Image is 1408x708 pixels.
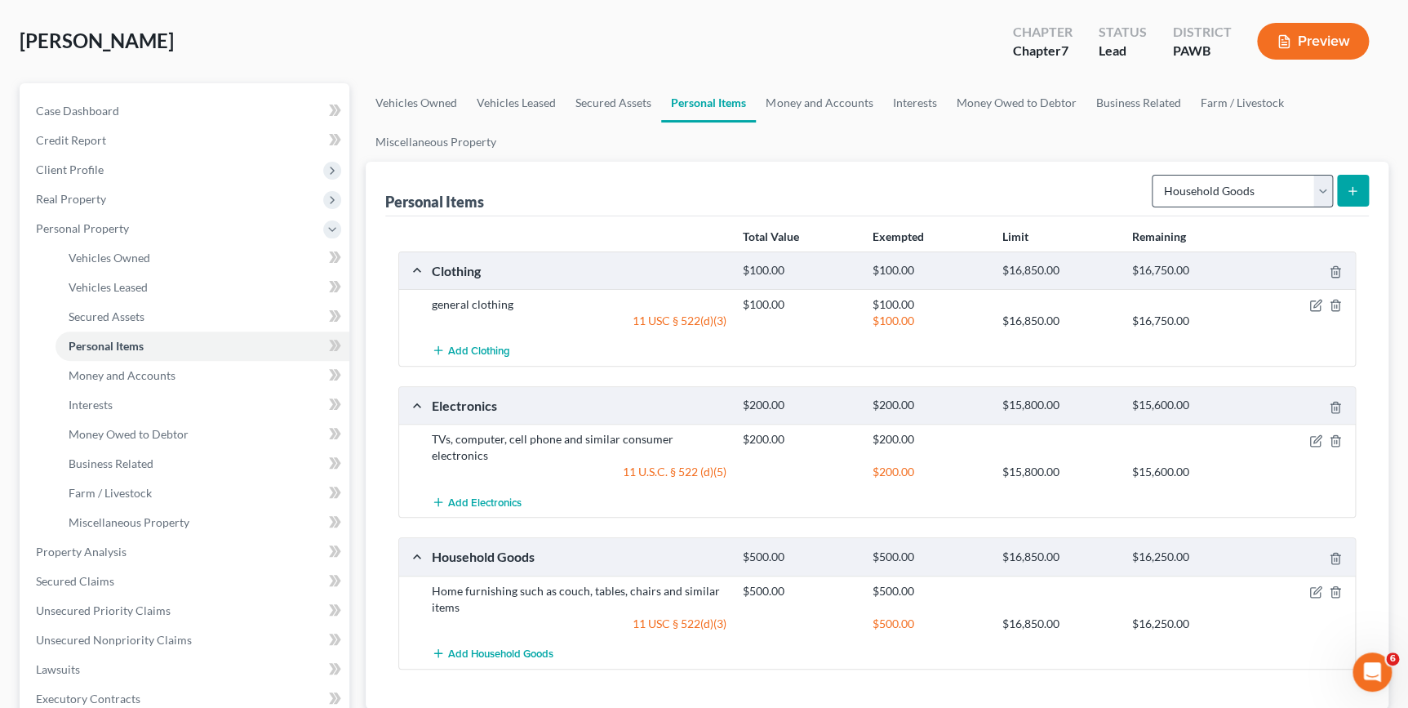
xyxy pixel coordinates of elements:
[735,296,864,313] div: $100.00
[69,486,152,500] span: Farm / Livestock
[23,537,349,567] a: Property Analysis
[69,280,148,294] span: Vehicles Leased
[432,639,553,669] button: Add Household Goods
[69,368,175,382] span: Money and Accounts
[56,332,349,361] a: Personal Items
[424,313,735,329] div: 11 USC § 522(d)(3)
[424,431,735,464] div: TVs, computer, cell phone and similar consumer electronics
[424,262,735,279] div: Clothing
[23,567,349,596] a: Secured Claims
[864,431,994,448] div: $200.00
[23,126,349,155] a: Credit Report
[864,313,994,329] div: $100.00
[735,398,864,413] div: $200.00
[661,83,756,122] a: Personal Items
[432,336,510,366] button: Add Clothing
[864,550,994,565] div: $500.00
[56,302,349,332] a: Secured Assets
[56,390,349,420] a: Interests
[23,655,349,684] a: Lawsuits
[69,456,153,470] span: Business Related
[36,662,80,676] span: Lawsuits
[36,163,104,176] span: Client Profile
[424,548,735,565] div: Household Goods
[1123,616,1253,632] div: $16,250.00
[56,479,349,508] a: Farm / Livestock
[69,339,144,353] span: Personal Items
[36,574,114,588] span: Secured Claims
[23,96,349,126] a: Case Dashboard
[743,229,799,243] strong: Total Value
[424,464,735,480] div: 11 U.S.C. § 522 (d)(5)
[994,616,1124,632] div: $16,850.00
[69,515,189,529] span: Miscellaneous Property
[756,83,882,122] a: Money and Accounts
[56,273,349,302] a: Vehicles Leased
[56,243,349,273] a: Vehicles Owned
[20,29,174,52] span: [PERSON_NAME]
[448,647,553,660] span: Add Household Goods
[448,496,522,509] span: Add Electronics
[424,616,735,632] div: 11 USC § 522(d)(3)
[69,427,189,441] span: Money Owed to Debtor
[1123,313,1253,329] div: $16,750.00
[36,133,106,147] span: Credit Report
[424,296,735,313] div: general clothing
[1386,652,1399,666] span: 6
[1060,42,1068,58] span: 7
[1002,229,1028,243] strong: Limit
[366,83,467,122] a: Vehicles Owned
[864,398,994,413] div: $200.00
[1352,652,1392,692] iframe: Intercom live chat
[385,192,484,212] div: Personal Items
[36,221,129,235] span: Personal Property
[735,550,864,565] div: $500.00
[1012,23,1072,42] div: Chapter
[424,397,735,414] div: Electronics
[36,545,127,559] span: Property Analysis
[994,313,1124,329] div: $16,850.00
[1098,42,1146,60] div: Lead
[467,83,566,122] a: Vehicles Leased
[994,550,1124,565] div: $16,850.00
[566,83,661,122] a: Secured Assets
[1172,42,1231,60] div: PAWB
[994,464,1124,480] div: $15,800.00
[56,449,349,479] a: Business Related
[69,251,150,265] span: Vehicles Owned
[1172,23,1231,42] div: District
[864,296,994,313] div: $100.00
[56,361,349,390] a: Money and Accounts
[36,692,140,706] span: Executory Contracts
[36,104,119,118] span: Case Dashboard
[946,83,1086,122] a: Money Owed to Debtor
[1012,42,1072,60] div: Chapter
[1123,398,1253,413] div: $15,600.00
[1086,83,1190,122] a: Business Related
[36,633,192,647] span: Unsecured Nonpriority Claims
[23,596,349,626] a: Unsecured Priority Claims
[23,626,349,655] a: Unsecured Nonpriority Claims
[864,464,994,480] div: $200.00
[1132,229,1186,243] strong: Remaining
[424,583,735,616] div: Home furnishing such as couch, tables, chairs and similar items
[69,398,113,412] span: Interests
[1098,23,1146,42] div: Status
[873,229,924,243] strong: Exempted
[366,122,506,162] a: Miscellaneous Property
[1123,550,1253,565] div: $16,250.00
[882,83,946,122] a: Interests
[1123,263,1253,278] div: $16,750.00
[994,398,1124,413] div: $15,800.00
[432,487,522,517] button: Add Electronics
[864,263,994,278] div: $100.00
[735,263,864,278] div: $100.00
[994,263,1124,278] div: $16,850.00
[448,345,510,358] span: Add Clothing
[864,616,994,632] div: $500.00
[1257,23,1369,60] button: Preview
[69,309,144,323] span: Secured Assets
[735,431,864,448] div: $200.00
[1123,464,1253,480] div: $15,600.00
[36,192,106,206] span: Real Property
